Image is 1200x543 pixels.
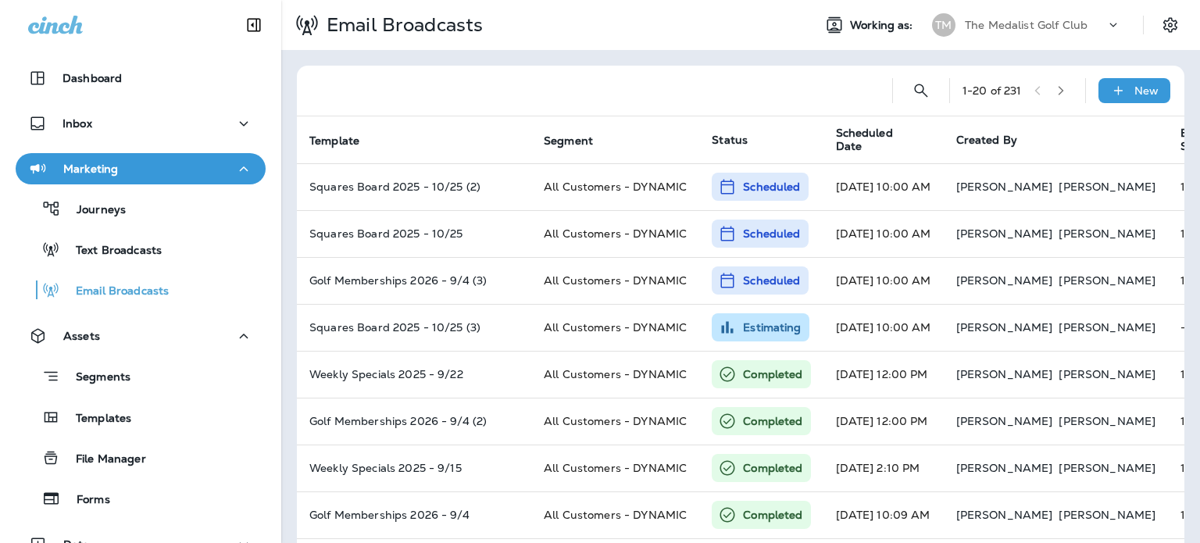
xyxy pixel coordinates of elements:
p: Email Broadcasts [60,284,169,299]
span: All Customers - DYNAMIC [544,461,687,475]
button: Text Broadcasts [16,233,266,266]
span: Scheduled Date [836,127,917,153]
p: Completed [743,507,802,523]
p: Segments [60,370,130,386]
button: Dashboard [16,63,266,94]
p: Golf Memberships 2026 - 9/4 [309,509,519,521]
button: Templates [16,401,266,434]
button: Marketing [16,153,266,184]
span: Segment [544,134,593,148]
p: Assets [63,330,100,342]
p: Marketing [63,163,118,175]
p: Squares Board 2025 - 10/25 (2) [309,180,519,193]
p: [PERSON_NAME] [956,227,1053,240]
p: Inbox [62,117,92,130]
td: [DATE] 10:00 AM [823,210,944,257]
p: Dashboard [62,72,122,84]
p: Golf Memberships 2026 - 9/4 (3) [309,274,519,287]
p: [PERSON_NAME] [1059,509,1155,521]
span: Template [309,134,380,148]
span: Status [712,133,748,147]
p: The Medalist Golf Club [965,19,1087,31]
p: Weekly Specials 2025 - 9/22 [309,368,519,380]
p: Scheduled [743,179,800,195]
span: Segment [544,134,613,148]
p: [PERSON_NAME] [1059,321,1155,334]
p: [PERSON_NAME] [956,274,1053,287]
p: Golf Memberships 2026 - 9/4 (2) [309,415,519,427]
p: [PERSON_NAME] [1059,415,1155,427]
td: [DATE] 10:00 AM [823,257,944,304]
span: All Customers - DYNAMIC [544,320,687,334]
td: [DATE] 10:09 AM [823,491,944,538]
button: Journeys [16,192,266,225]
p: Journeys [61,203,126,218]
span: All Customers - DYNAMIC [544,367,687,381]
p: Text Broadcasts [60,244,162,259]
span: Scheduled Date [836,127,937,153]
button: Collapse Sidebar [232,9,276,41]
button: Segments [16,359,266,393]
button: File Manager [16,441,266,474]
span: Working as: [850,19,916,32]
p: Scheduled [743,273,800,288]
p: [PERSON_NAME] [956,180,1053,193]
span: Template [309,134,359,148]
p: [PERSON_NAME] [1059,227,1155,240]
td: [DATE] 10:00 AM [823,163,944,210]
p: Forms [61,493,110,508]
button: Inbox [16,108,266,139]
button: Forms [16,482,266,515]
p: Scheduled [743,226,800,241]
span: Created By [956,133,1017,147]
p: [PERSON_NAME] [956,509,1053,521]
span: All Customers - DYNAMIC [544,227,687,241]
p: Templates [60,412,131,427]
div: TM [932,13,955,37]
p: [PERSON_NAME] [956,321,1053,334]
span: All Customers - DYNAMIC [544,273,687,288]
p: Estimating [743,320,801,335]
td: [DATE] 2:10 PM [823,445,944,491]
p: File Manager [60,452,146,467]
p: [PERSON_NAME] [956,415,1053,427]
span: All Customers - DYNAMIC [544,414,687,428]
p: [PERSON_NAME] [956,368,1053,380]
p: Completed [743,413,802,429]
p: Completed [743,366,802,382]
p: [PERSON_NAME] [1059,368,1155,380]
span: All Customers - DYNAMIC [544,180,687,194]
td: [DATE] 12:00 PM [823,351,944,398]
p: [PERSON_NAME] [1059,274,1155,287]
p: Weekly Specials 2025 - 9/15 [309,462,519,474]
span: All Customers - DYNAMIC [544,508,687,522]
button: Settings [1156,11,1184,39]
button: Assets [16,320,266,352]
p: [PERSON_NAME] [956,462,1053,474]
p: Squares Board 2025 - 10/25 (3) [309,321,519,334]
div: 1 - 20 of 231 [962,84,1022,97]
p: [PERSON_NAME] [1059,462,1155,474]
button: Search Email Broadcasts [905,75,937,106]
p: Email Broadcasts [320,13,483,37]
p: Squares Board 2025 - 10/25 [309,227,519,240]
button: Email Broadcasts [16,273,266,306]
p: [PERSON_NAME] [1059,180,1155,193]
td: [DATE] 10:00 AM [823,304,944,351]
p: New [1134,84,1159,97]
td: [DATE] 12:00 PM [823,398,944,445]
p: Completed [743,460,802,476]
